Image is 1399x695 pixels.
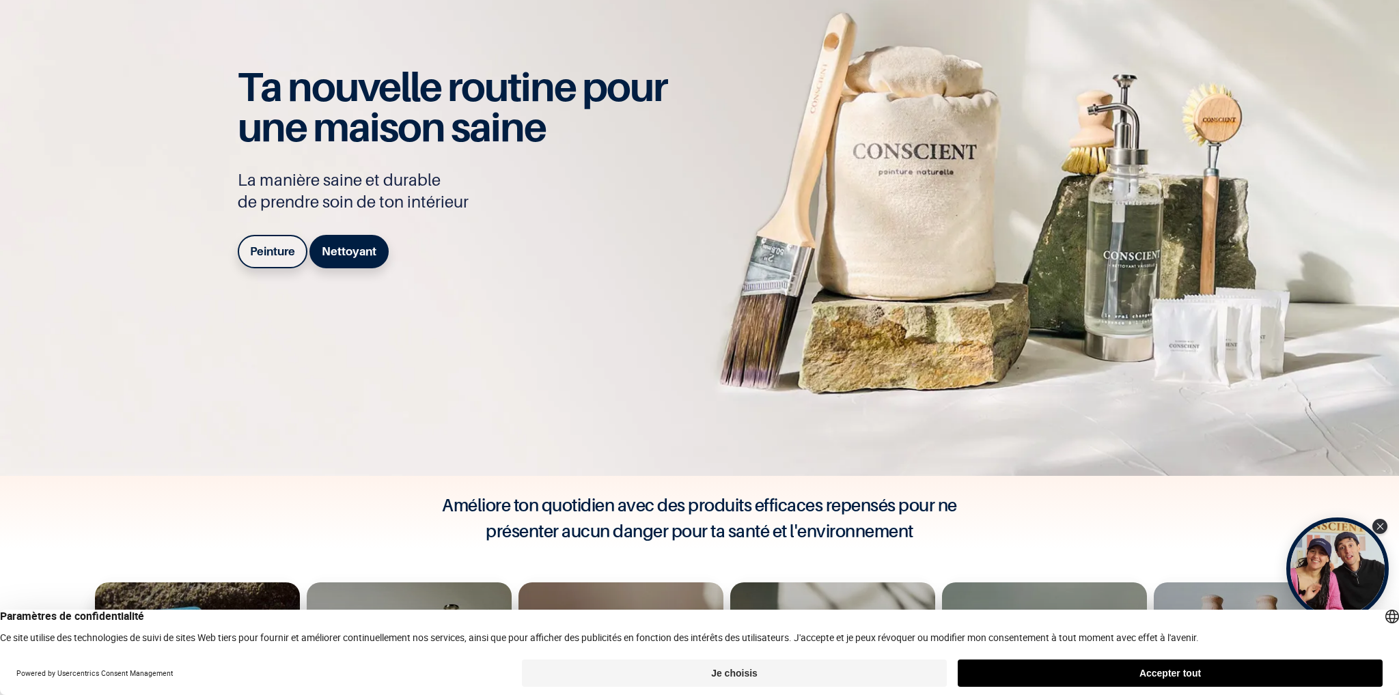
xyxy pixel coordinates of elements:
div: Close Tolstoy widget [1372,519,1387,534]
p: La manière saine et durable de prendre soin de ton intérieur [238,169,682,213]
span: Ta nouvelle routine pour une maison saine [238,62,667,151]
div: Tolstoy bubble widget [1286,517,1389,620]
b: Nettoyant [322,244,376,258]
iframe: Tidio Chat [1329,607,1393,671]
a: Peinture [238,235,307,268]
div: Open Tolstoy [1286,517,1389,620]
div: Open Tolstoy widget [1286,517,1389,620]
a: Nettoyant [309,235,389,268]
h4: Améliore ton quotidien avec des produits efficaces repensés pour ne présenter aucun danger pour t... [426,492,973,544]
b: Peinture [250,244,295,258]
